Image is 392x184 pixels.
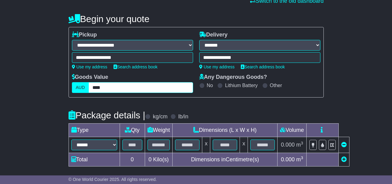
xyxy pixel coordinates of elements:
label: Pickup [72,32,97,38]
span: © One World Courier 2025. All rights reserved. [69,177,157,182]
td: Dimensions in Centimetre(s) [173,153,278,167]
label: AUD [72,82,89,93]
h4: Begin your quote [69,14,324,24]
a: Add new item [341,156,347,163]
label: Lithium Battery [225,82,258,88]
a: Search address book [114,64,158,69]
td: x [240,137,248,153]
label: Any Dangerous Goods? [199,74,267,81]
td: 0 [120,153,145,167]
label: Other [270,82,282,88]
h4: Package details | [69,110,145,120]
label: kg/cm [153,113,167,120]
span: 0.000 [281,156,295,163]
a: Use my address [72,64,107,69]
sup: 3 [301,155,303,160]
label: Goods Value [72,74,108,81]
td: Volume [278,124,307,137]
label: lb/in [178,113,188,120]
td: Total [69,153,120,167]
a: Use my address [199,64,235,69]
span: 0 [148,156,151,163]
a: Remove this item [341,142,347,148]
td: Weight [145,124,173,137]
label: No [207,82,213,88]
label: Delivery [199,32,228,38]
td: Dimensions (L x W x H) [173,124,278,137]
td: Qty [120,124,145,137]
span: m [296,142,303,148]
td: x [202,137,210,153]
td: Type [69,124,120,137]
span: m [296,156,303,163]
span: 0.000 [281,142,295,148]
a: Search address book [241,64,285,69]
td: Kilo(s) [145,153,173,167]
sup: 3 [301,141,303,145]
